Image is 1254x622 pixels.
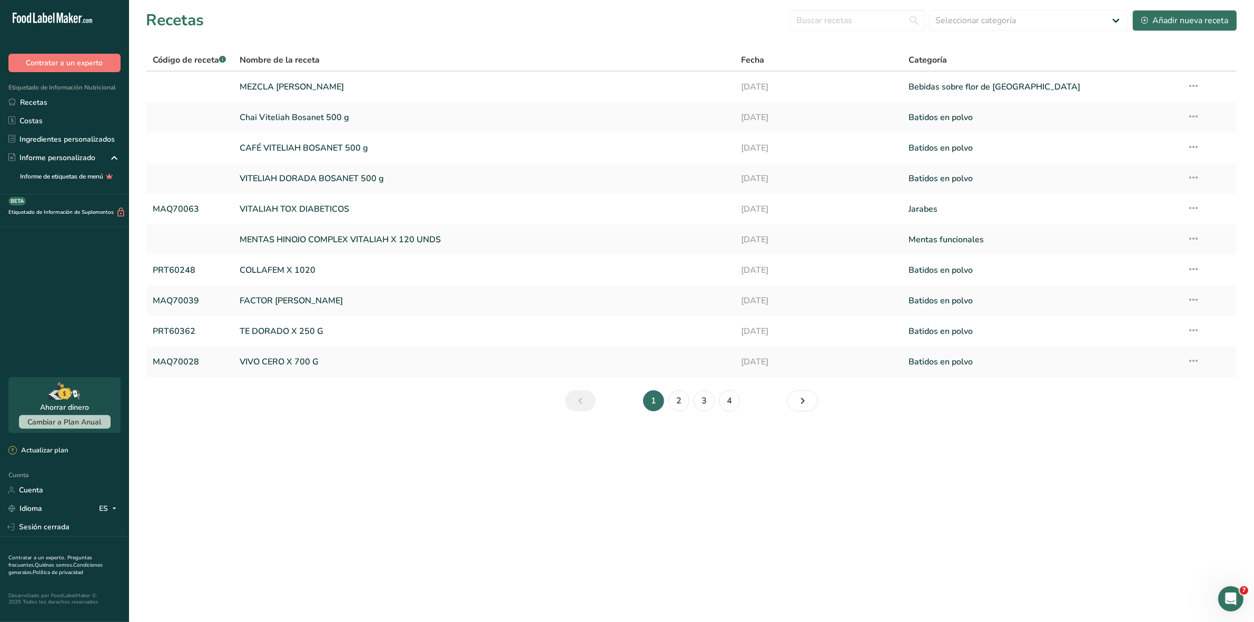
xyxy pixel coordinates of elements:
a: Bebidas sobre flor de [GEOGRAPHIC_DATA] [909,76,1174,98]
font: Categoría [909,54,947,66]
font: Batidos en polvo [909,173,973,184]
font: [DATE] [742,81,769,93]
font: Idioma [19,503,42,514]
a: Quiénes somos. [35,561,73,569]
font: MAQ70028 [153,356,199,368]
font: [DATE] [742,142,769,154]
a: [DATE] [742,229,896,251]
a: Batidos en polvo [909,137,1174,159]
a: MEZCLA [PERSON_NAME] [240,76,728,98]
font: 2025 Todos los derechos reservados [8,598,98,606]
a: Batidos en polvo [909,106,1174,129]
font: Recetas [146,9,204,31]
a: TE DORADO X 250 G [240,320,728,342]
a: VITALIAH TOX DIABETICOS [240,198,728,220]
a: [DATE] [742,76,896,98]
font: Nombre de la receta [240,54,320,66]
font: Etiquetado de Información de Suplementos [8,209,114,216]
a: [DATE] [742,167,896,190]
button: Contratar a un experto [8,54,121,72]
font: [DATE] [742,234,769,245]
font: Cuenta [19,485,43,495]
font: TE DORADO X 250 G [240,325,323,337]
a: Página siguiente [787,390,818,411]
a: Batidos en polvo [909,290,1174,312]
font: 3 [702,395,707,407]
a: [DATE] [742,137,896,159]
iframe: Chat en vivo de Intercom [1218,586,1243,611]
font: Sesión cerrada [19,522,70,532]
font: Batidos en polvo [909,325,973,337]
a: COLLAFEM X 1020 [240,259,728,281]
font: Mentas funcionales [909,234,984,245]
font: 4 [727,395,732,407]
font: Jarabes [909,203,937,215]
font: VITELIAH DORADA BOSANET 500 g [240,173,384,184]
a: Página 4. [719,390,740,411]
a: Batidos en polvo [909,351,1174,373]
a: Batidos en polvo [909,167,1174,190]
a: Política de privacidad [33,569,83,576]
a: PRT60362 [153,320,227,342]
a: Página anterior [565,390,596,411]
a: [DATE] [742,259,896,281]
font: 7 [1242,587,1246,594]
input: Buscar recetas [790,10,925,31]
font: Batidos en polvo [909,142,973,154]
font: Ahorrar dinero [40,402,89,412]
font: Batidos en polvo [909,295,973,307]
font: BETA [11,198,24,205]
font: Desarrollado por FoodLabelMaker © [8,592,96,599]
a: Jarabes [909,198,1174,220]
font: PRT60362 [153,325,195,337]
font: ES [99,503,108,514]
font: [DATE] [742,356,769,368]
font: MAQ70039 [153,295,199,307]
font: [DATE] [742,295,769,307]
a: MAQ70063 [153,198,227,220]
font: MEZCLA [PERSON_NAME] [240,81,344,93]
font: Contratar a un experto [26,58,103,68]
button: Añadir nueva receta [1132,10,1237,31]
a: FACTOR [PERSON_NAME] [240,290,728,312]
font: Añadir nueva receta [1152,15,1228,26]
font: [DATE] [742,264,769,276]
a: Condiciones generales. [8,561,103,576]
font: MENTAS HINOJO COMPLEX VITALIAH X 120 UNDS [240,234,441,245]
font: Costas [19,116,43,126]
a: [DATE] [742,290,896,312]
a: Contratar a un experto. [8,554,65,561]
a: CAFÉ VITELIAH BOSANET 500 g [240,137,728,159]
font: VITALIAH TOX DIABETICOS [240,203,349,215]
a: MAQ70028 [153,351,227,373]
font: Batidos en polvo [909,264,973,276]
a: Batidos en polvo [909,259,1174,281]
font: FACTOR [PERSON_NAME] [240,295,343,307]
font: Informe de etiquetas de menú [20,172,103,181]
font: Informe personalizado [19,153,95,163]
a: [DATE] [742,351,896,373]
font: Batidos en polvo [909,112,973,123]
font: COLLAFEM X 1020 [240,264,315,276]
a: MENTAS HINOJO COMPLEX VITALIAH X 120 UNDS [240,229,728,251]
a: Mentas funcionales [909,229,1174,251]
font: [DATE] [742,112,769,123]
font: Cuenta [8,471,28,479]
font: MAQ70063 [153,203,199,215]
font: Chai Viteliah Bosanet 500 g [240,112,349,123]
font: 2 [676,395,682,407]
font: Fecha [742,54,765,66]
font: Cambiar a Plan Anual [28,417,102,427]
a: PRT60248 [153,259,227,281]
a: Chai Viteliah Bosanet 500 g [240,106,728,129]
a: [DATE] [742,198,896,220]
font: [DATE] [742,173,769,184]
font: [DATE] [742,203,769,215]
a: Preguntas frecuentes. [8,554,92,569]
font: Recetas [20,97,47,107]
button: Cambiar a Plan Anual [19,415,111,429]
